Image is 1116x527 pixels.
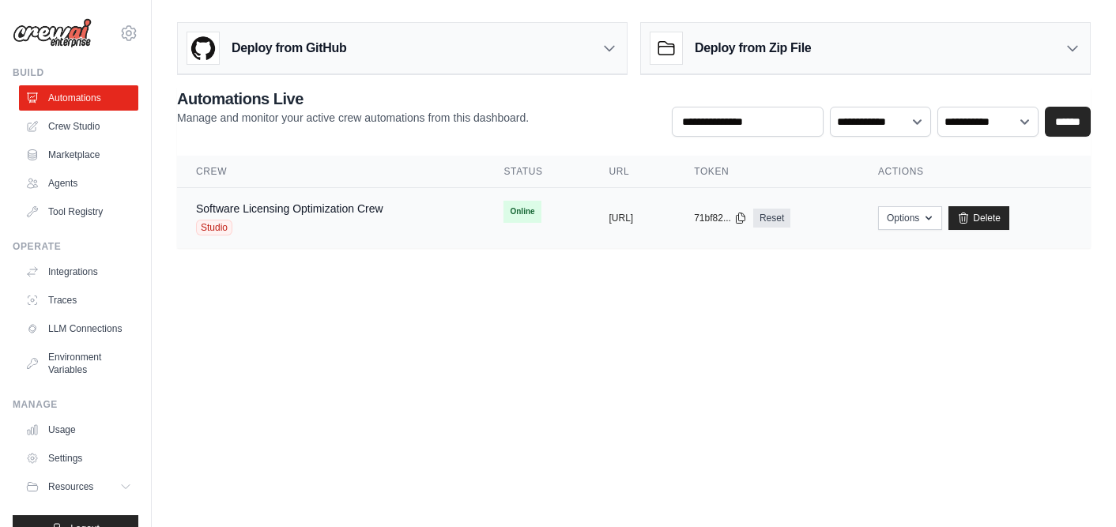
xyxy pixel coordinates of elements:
[675,156,859,188] th: Token
[484,156,590,188] th: Status
[13,398,138,411] div: Manage
[19,199,138,224] a: Tool Registry
[13,18,92,48] img: Logo
[13,240,138,253] div: Operate
[13,66,138,79] div: Build
[859,156,1091,188] th: Actions
[19,417,138,442] a: Usage
[19,114,138,139] a: Crew Studio
[590,156,675,188] th: URL
[878,206,942,230] button: Options
[187,32,219,64] img: GitHub Logo
[196,202,383,215] a: Software Licensing Optimization Crew
[177,110,529,126] p: Manage and monitor your active crew automations from this dashboard.
[19,171,138,196] a: Agents
[19,85,138,111] a: Automations
[753,209,790,228] a: Reset
[177,88,529,110] h2: Automations Live
[503,201,541,223] span: Online
[19,344,138,382] a: Environment Variables
[1037,451,1116,527] iframe: Chat Widget
[196,220,232,235] span: Studio
[232,39,346,58] h3: Deploy from GitHub
[19,316,138,341] a: LLM Connections
[948,206,1009,230] a: Delete
[19,446,138,471] a: Settings
[19,142,138,168] a: Marketplace
[48,480,93,493] span: Resources
[694,212,747,224] button: 71bf82...
[695,39,811,58] h3: Deploy from Zip File
[19,474,138,499] button: Resources
[19,259,138,284] a: Integrations
[19,288,138,313] a: Traces
[177,156,484,188] th: Crew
